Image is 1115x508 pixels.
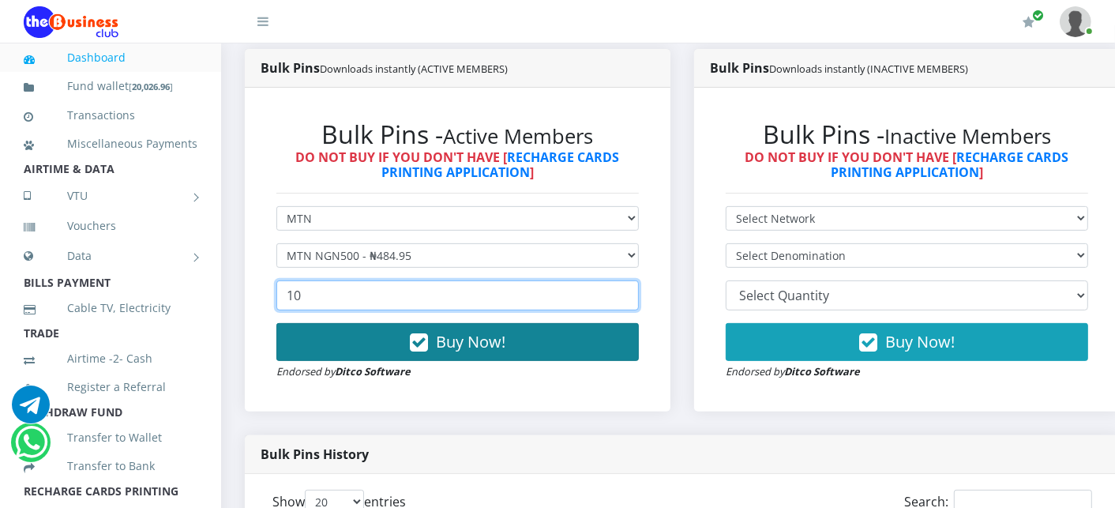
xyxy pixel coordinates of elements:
[15,435,47,461] a: Chat for support
[276,364,411,378] small: Endorsed by
[726,119,1088,149] h2: Bulk Pins -
[884,122,1051,150] small: Inactive Members
[769,62,968,76] small: Downloads instantly (INACTIVE MEMBERS)
[745,149,1069,181] strong: DO NOT BUY IF YOU DON'T HAVE [ ]
[831,149,1069,181] a: RECHARGE CARDS PRINTING APPLICATION
[381,149,620,181] a: RECHARGE CARDS PRINTING APPLICATION
[436,331,505,352] span: Buy Now!
[12,397,50,423] a: Chat for support
[335,364,411,378] strong: Ditco Software
[261,59,508,77] strong: Bulk Pins
[1060,6,1091,37] img: User
[784,364,860,378] strong: Ditco Software
[1032,9,1044,21] span: Renew/Upgrade Subscription
[320,62,508,76] small: Downloads instantly (ACTIVE MEMBERS)
[132,81,170,92] b: 20,026.96
[129,81,173,92] small: [ ]
[885,331,955,352] span: Buy Now!
[24,68,197,105] a: Fund wallet[20,026.96]
[24,97,197,134] a: Transactions
[726,323,1088,361] button: Buy Now!
[24,448,197,484] a: Transfer to Bank
[24,341,197,377] a: Airtime -2- Cash
[24,176,197,216] a: VTU
[296,149,620,181] strong: DO NOT BUY IF YOU DON'T HAVE [ ]
[24,236,197,276] a: Data
[24,208,197,244] a: Vouchers
[444,122,594,150] small: Active Members
[24,126,197,162] a: Miscellaneous Payments
[261,446,369,463] strong: Bulk Pins History
[276,119,639,149] h2: Bulk Pins -
[726,364,860,378] small: Endorsed by
[276,323,639,361] button: Buy Now!
[24,420,197,456] a: Transfer to Wallet
[710,59,968,77] strong: Bulk Pins
[24,6,118,38] img: Logo
[24,369,197,405] a: Register a Referral
[24,40,197,76] a: Dashboard
[1023,16,1034,28] i: Renew/Upgrade Subscription
[276,280,639,310] input: Enter Quantity
[24,290,197,326] a: Cable TV, Electricity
